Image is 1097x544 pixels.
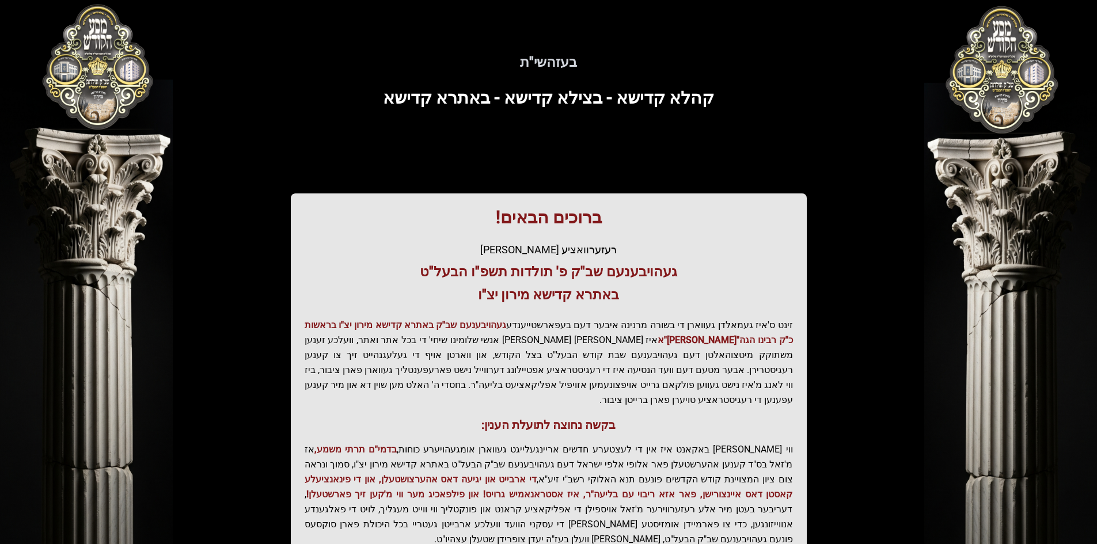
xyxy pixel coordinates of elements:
[305,263,793,281] h3: געהויבענעם שב"ק פ' תולדות תשפ"ו הבעל"ט
[199,53,899,71] h5: בעזהשי"ת
[314,444,397,455] span: בדמי"ם תרתי משמע,
[305,318,793,408] p: זינט ס'איז געמאלדן געווארן די בשורה מרנינה איבער דעם בעפארשטייענדע איז [PERSON_NAME] [PERSON_NAME...
[305,417,793,433] h3: בקשה נחוצה לתועלת הענין:
[305,242,793,258] div: רעזערוואציע [PERSON_NAME]
[305,474,793,500] span: די ארבייט און יגיעה דאס אהערצושטעלן, און די פינאנציעלע קאסטן דאס איינצורישן, פאר אזא ריבוי עם בלי...
[383,88,714,108] span: קהלא קדישא - בצילא קדישא - באתרא קדישא
[305,319,793,345] span: געהויבענעם שב"ק באתרא קדישא מירון יצ"ו בראשות כ"ק רבינו הגה"[PERSON_NAME]"א
[305,207,793,228] h1: ברוכים הבאים!
[305,286,793,304] h3: באתרא קדישא מירון יצ"ו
